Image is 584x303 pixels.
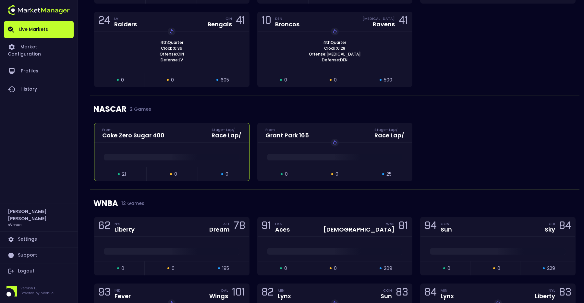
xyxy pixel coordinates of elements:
[262,221,271,233] div: 91
[262,287,274,299] div: 82
[275,221,290,226] div: LVA
[4,21,74,38] a: Live Markets
[284,265,287,272] span: 0
[115,221,135,226] div: NYL
[221,77,229,83] span: 605
[8,222,21,227] h3: nVenue
[497,265,500,272] span: 0
[559,287,571,299] div: 83
[381,293,392,299] div: Sun
[535,293,555,299] div: Liberty
[278,288,291,293] div: MIN
[4,38,74,62] a: Market Configuration
[374,133,404,138] div: Race Lap /
[320,57,349,63] span: Defense: DEN
[334,77,337,83] span: 0
[222,265,229,272] span: 195
[278,293,291,299] div: Lynx
[98,287,111,299] div: 93
[4,263,74,279] a: Logout
[265,127,309,132] div: From
[102,127,164,132] div: From
[441,227,452,233] div: Sun
[545,227,555,233] div: Sky
[396,287,408,299] div: 83
[386,171,392,178] span: 25
[236,16,245,28] div: 41
[285,171,288,178] span: 0
[171,77,174,83] span: 0
[114,16,137,21] div: LV
[549,221,555,226] div: CHI
[234,221,245,233] div: 78
[93,190,576,217] div: WNBA
[158,40,185,45] span: 4th Quarter
[383,288,392,293] div: CON
[549,288,555,293] div: NYL
[4,232,74,247] a: Settings
[559,221,571,233] div: 84
[174,171,177,178] span: 0
[4,80,74,98] a: History
[4,286,74,297] div: Version 1.31Powered by nVenue
[447,265,450,272] span: 0
[332,140,337,145] img: replayImg
[4,247,74,263] a: Support
[115,288,131,293] div: IND
[115,227,135,233] div: Liberty
[441,293,454,299] div: Lynx
[334,265,337,272] span: 0
[384,77,392,83] span: 500
[275,16,299,21] div: DEN
[284,77,287,83] span: 0
[8,5,70,15] img: logo
[374,127,404,132] div: Stage - Lap /
[225,16,232,21] div: CIN
[221,288,228,293] div: DAL
[307,51,363,57] span: Offense: [MEDICAL_DATA]
[212,133,241,138] div: Race Lap /
[118,201,144,206] span: 12 Games
[322,45,347,51] span: Clock : 0:28
[399,16,408,28] div: 41
[121,265,124,272] span: 0
[223,221,230,226] div: ATL
[98,221,111,233] div: 62
[172,265,175,272] span: 0
[335,171,338,178] span: 0
[441,288,454,293] div: MIN
[20,286,54,291] p: Version 1.31
[332,29,337,34] img: replayImg
[262,16,271,28] div: 10
[115,293,131,299] div: Fever
[441,221,452,226] div: CON
[209,227,230,233] div: Dream
[275,21,299,27] div: Broncos
[98,16,110,28] div: 24
[114,21,137,27] div: Raiders
[373,21,395,27] div: Ravens
[232,287,245,299] div: 101
[209,293,228,299] div: Wings
[386,221,395,226] div: WAS
[102,133,164,138] div: Coke Zero Sugar 400
[424,221,437,233] div: 94
[362,16,395,21] div: [MEDICAL_DATA]
[169,29,174,34] img: replayImg
[122,171,126,178] span: 21
[265,133,309,138] div: Grant Park 165
[547,265,555,272] span: 229
[323,227,395,233] div: [DEMOGRAPHIC_DATA]
[20,291,54,296] p: Powered by nVenue
[208,21,232,27] div: Bengals
[275,227,290,233] div: Aces
[424,287,437,299] div: 84
[212,127,241,132] div: Stage - Lap /
[121,77,124,83] span: 0
[127,107,151,112] span: 2 Games
[158,51,186,57] span: Offense: CIN
[398,221,408,233] div: 81
[8,208,70,222] h2: [PERSON_NAME] [PERSON_NAME]
[225,171,228,178] span: 0
[159,45,184,51] span: Clock : 0:36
